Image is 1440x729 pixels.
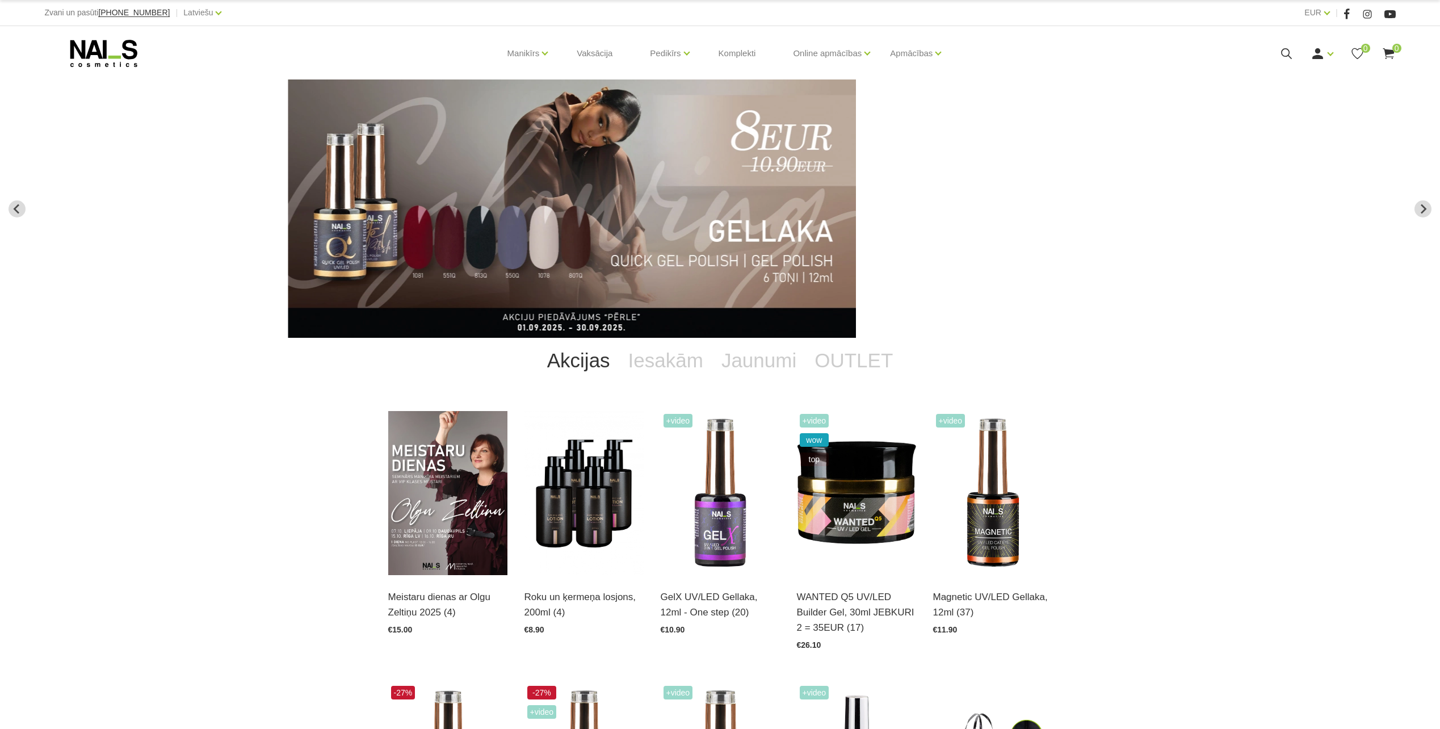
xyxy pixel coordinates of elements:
a: Iesakām [619,338,712,383]
a: Jaunumi [712,338,805,383]
span: €15.00 [388,625,413,634]
li: 6 of 14 [288,79,1152,338]
img: ✨ Meistaru dienas ar Olgu Zeltiņu 2025 ✨🍂 RUDENS / Seminārs manikīra meistariem 🍂📍 Liepāja – 7. o... [388,411,507,575]
a: Roku un ķermeņa losjons, 200ml (4) [524,589,644,620]
a: Komplekti [709,26,765,81]
iframe: chat widget [1361,693,1434,729]
img: Gels WANTED NAILS cosmetics tehniķu komanda ir radījusi gelu, kas ilgi jau ir katra meistara mekl... [797,411,916,575]
img: Trīs vienā - bāze, tonis, tops (trausliem nagiem vēlams papildus lietot bāzi). Ilgnoturīga un int... [661,411,780,575]
div: Zvani un pasūti [44,6,170,20]
a: Latviešu [183,6,213,19]
a: 0 [1350,47,1365,61]
button: Next slide [1414,200,1431,217]
a: GelX UV/LED Gellaka, 12ml - One step (20) [661,589,780,620]
a: WANTED Q5 UV/LED Builder Gel, 30ml JEBKURI 2 = 35EUR (17) [797,589,916,636]
a: Pedikīrs [650,31,681,76]
a: Online apmācības [793,31,862,76]
a: Meistaru dienas ar Olgu Zeltiņu 2025 (4) [388,589,507,620]
span: | [175,6,178,20]
span: +Video [527,705,557,719]
span: | [1336,6,1338,20]
img: Ilgnoturīga gellaka, kas sastāv no metāla mikrodaļiņām, kuras īpaša magnēta ietekmē var pārvērst ... [933,411,1052,575]
a: EUR [1304,6,1321,19]
span: -27% [527,686,557,699]
a: Apmācības [890,31,933,76]
span: €11.90 [933,625,958,634]
span: +Video [936,414,965,428]
a: [PHONE_NUMBER] [98,9,170,17]
a: Manikīrs [507,31,540,76]
span: +Video [664,414,693,428]
span: +Video [800,686,829,699]
a: Magnetic UV/LED Gellaka, 12ml (37) [933,589,1052,620]
a: Akcijas [538,338,619,383]
span: -27% [391,686,415,699]
iframe: chat widget [1230,530,1434,689]
span: +Video [664,686,693,699]
span: wow [800,433,829,447]
span: +Video [800,414,829,428]
span: [PHONE_NUMBER] [98,8,170,17]
span: €26.10 [797,640,821,650]
button: Previous slide [9,200,26,217]
span: €8.90 [524,625,544,634]
a: Vaksācija [568,26,622,81]
span: 0 [1392,44,1401,53]
span: top [800,453,829,466]
a: 0 [1382,47,1396,61]
img: BAROJOŠS roku un ķermeņa LOSJONSBALI COCONUT barojošs roku un ķermeņa losjons paredzēts jebkura t... [524,411,644,575]
a: OUTLET [805,338,902,383]
span: 0 [1361,44,1370,53]
span: €10.90 [661,625,685,634]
